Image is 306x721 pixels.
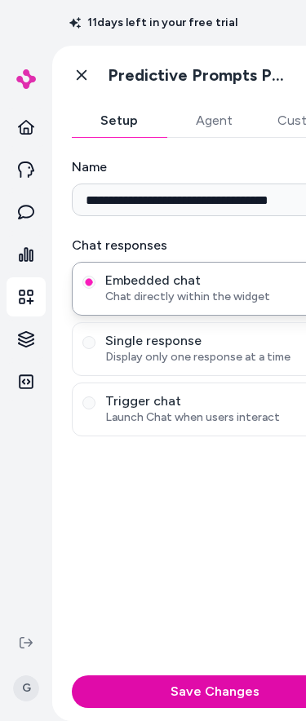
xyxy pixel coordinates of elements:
p: 11 days left in your free trial [60,15,247,31]
button: Embedded chatChat directly within the widget [82,276,95,289]
button: Single responseDisplay only one response at a time [82,336,95,349]
span: G [13,675,39,701]
button: Agent [166,104,261,137]
button: G [10,662,42,714]
img: alby Logo [16,69,36,89]
button: Setup [72,104,166,137]
button: Trigger chatLaunch Chat when users interact [82,396,95,409]
h1: Predictive Prompts PDP [108,65,291,86]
